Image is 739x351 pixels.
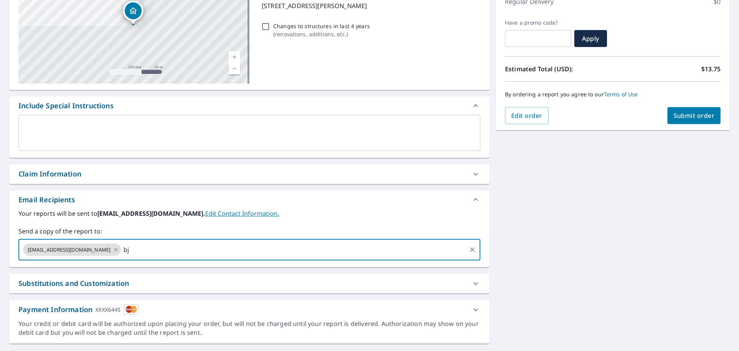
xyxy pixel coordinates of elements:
img: cardImage [124,304,139,315]
div: Your credit or debit card will be authorized upon placing your order, but will not be charged unt... [18,319,480,337]
label: Send a copy of the report to: [18,227,480,236]
a: Current Level 17, Zoom In [229,51,240,63]
div: Substitutions and Customization [18,278,129,289]
label: Have a promo code? [505,19,571,26]
a: Terms of Use [604,91,638,98]
p: ( renovations, additions, etc. ) [273,30,370,38]
div: Substitutions and Customization [9,274,490,293]
button: Submit order [667,107,721,124]
div: Include Special Instructions [18,101,114,111]
div: Payment InformationXXXX6445cardImage [9,300,490,319]
div: Claim Information [18,169,81,179]
p: By ordering a report you agree to our [505,91,721,98]
button: Apply [574,30,607,47]
div: Email Recipients [9,190,490,209]
span: [EMAIL_ADDRESS][DOMAIN_NAME] [23,246,115,254]
div: Payment Information [18,304,139,315]
a: EditContactInfo [205,209,279,218]
button: Clear [467,244,478,255]
div: Claim Information [9,164,490,184]
p: Changes to structures in last 4 years [273,22,370,30]
span: Edit order [511,111,542,120]
button: Edit order [505,107,548,124]
p: $13.75 [701,64,721,74]
div: Dropped pin, building 1, Residential property, 546 Malinmor Dr Weldon Spring, MO 63304 [123,1,143,25]
div: Include Special Instructions [9,96,490,115]
p: Estimated Total (USD): [505,64,613,74]
a: Current Level 17, Zoom Out [229,63,240,74]
label: Your reports will be sent to [18,209,480,218]
p: [STREET_ADDRESS][PERSON_NAME] [262,1,477,10]
div: [EMAIL_ADDRESS][DOMAIN_NAME] [23,244,121,256]
span: Submit order [674,111,715,120]
b: [EMAIL_ADDRESS][DOMAIN_NAME]. [97,209,205,218]
div: XXXX6445 [95,304,120,315]
span: Apply [580,34,601,43]
div: Email Recipients [18,195,75,205]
